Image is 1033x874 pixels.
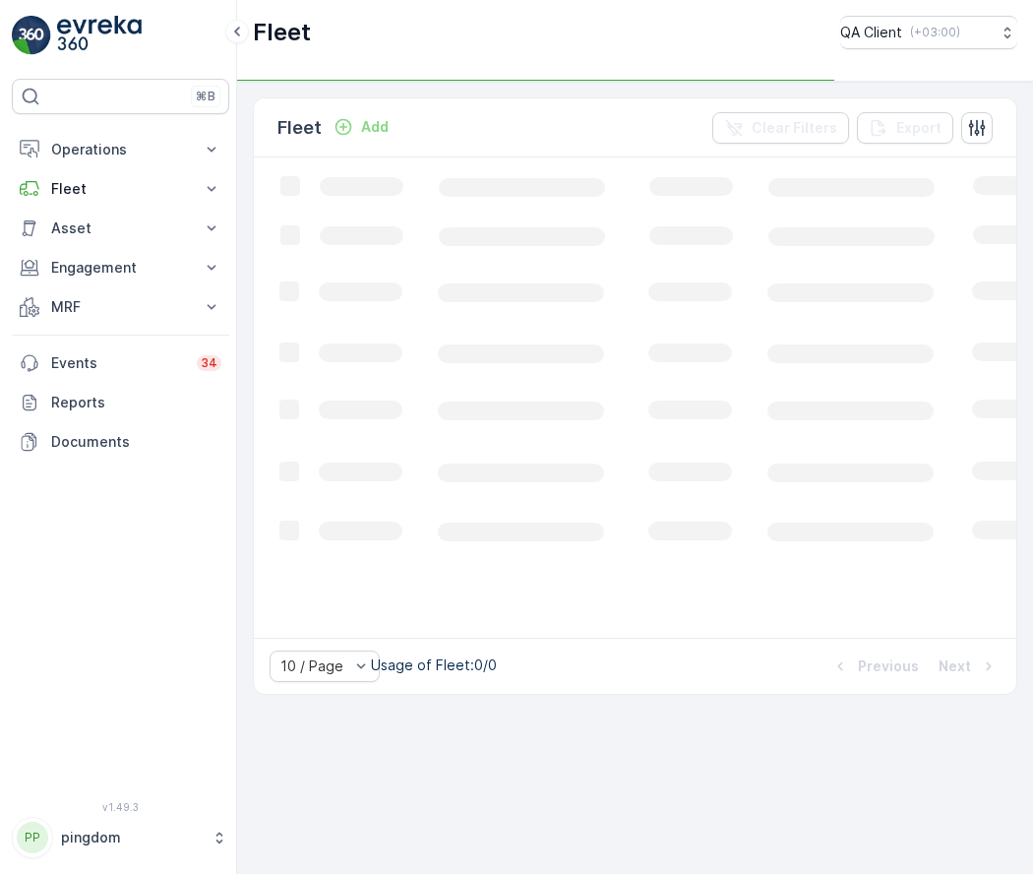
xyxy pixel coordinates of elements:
[361,117,389,137] p: Add
[51,353,185,373] p: Events
[910,25,960,40] p: ( +03:00 )
[51,297,190,317] p: MRF
[12,817,229,858] button: PPpingdom
[12,130,229,169] button: Operations
[12,248,229,287] button: Engagement
[840,23,902,42] p: QA Client
[12,343,229,383] a: Events34
[12,287,229,327] button: MRF
[253,17,311,48] p: Fleet
[57,16,142,55] img: logo_light-DOdMpM7g.png
[371,655,497,675] p: Usage of Fleet : 0/0
[201,355,217,371] p: 34
[17,822,48,853] div: PP
[12,422,229,462] a: Documents
[12,209,229,248] button: Asset
[12,169,229,209] button: Fleet
[858,656,919,676] p: Previous
[326,115,396,139] button: Add
[12,383,229,422] a: Reports
[712,112,849,144] button: Clear Filters
[51,179,190,199] p: Fleet
[937,655,1001,678] button: Next
[51,218,190,238] p: Asset
[752,118,837,138] p: Clear Filters
[51,393,221,412] p: Reports
[277,114,322,142] p: Fleet
[51,140,190,159] p: Operations
[61,828,202,847] p: pingdom
[196,89,215,104] p: ⌘B
[828,655,921,678] button: Previous
[857,112,953,144] button: Export
[12,801,229,813] span: v 1.49.3
[12,16,51,55] img: logo
[896,118,942,138] p: Export
[51,432,221,452] p: Documents
[840,16,1017,49] button: QA Client(+03:00)
[51,258,190,278] p: Engagement
[939,656,971,676] p: Next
